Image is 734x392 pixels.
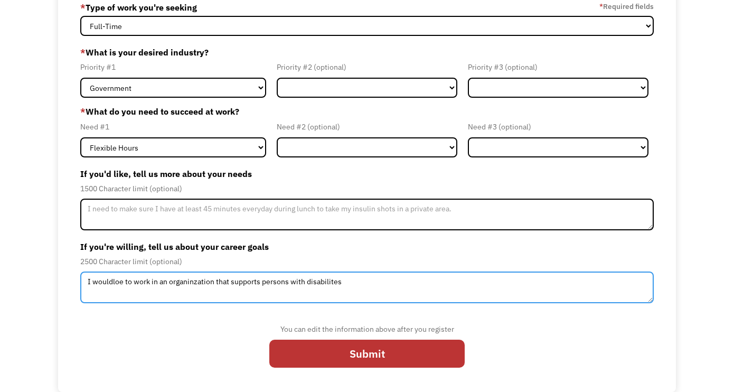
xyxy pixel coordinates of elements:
[80,238,654,255] label: If you're willing, tell us about your career goals
[277,61,457,73] div: Priority #2 (optional)
[269,323,465,335] div: You can edit the information above after you register
[80,255,654,268] div: 2500 Character limit (optional)
[277,120,457,133] div: Need #2 (optional)
[468,61,648,73] div: Priority #3 (optional)
[80,120,266,133] div: Need #1
[80,44,654,61] label: What is your desired industry?
[80,165,654,182] label: If you'd like, tell us more about your needs
[468,120,648,133] div: Need #3 (optional)
[80,182,654,195] div: 1500 Character limit (optional)
[80,105,654,118] label: What do you need to succeed at work?
[269,340,465,368] input: Submit
[80,61,266,73] div: Priority #1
